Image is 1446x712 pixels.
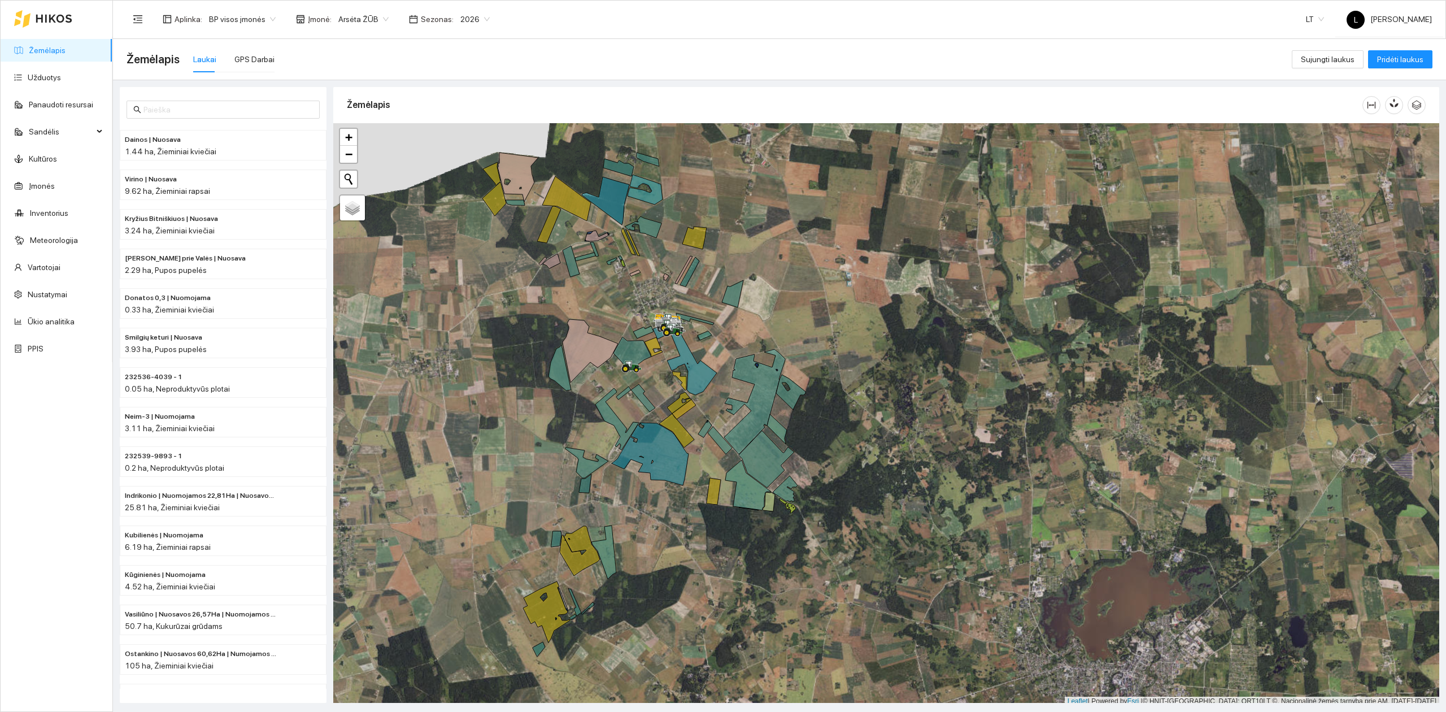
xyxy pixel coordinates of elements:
[1362,96,1380,114] button: column-width
[409,15,418,24] span: calendar
[340,146,357,163] a: Zoom out
[209,11,276,28] span: BP visos įmonės
[125,490,276,501] span: Indrikonio | Nuomojamos 22,81Ha | Nuosavos 3,00 Ha
[125,305,214,314] span: 0.33 ha, Žieminiai kviečiai
[1347,15,1432,24] span: [PERSON_NAME]
[125,253,246,264] span: Rolando prie Valės | Nuosava
[296,15,305,24] span: shop
[125,214,218,224] span: Kryžius Bitniškiuos | Nuosava
[125,463,224,472] span: 0.2 ha, Neproduktyvūs plotai
[125,503,220,512] span: 25.81 ha, Žieminiai kviečiai
[125,345,207,354] span: 3.93 ha, Pupos pupelės
[125,266,207,275] span: 2.29 ha, Pupos pupelės
[125,530,203,541] span: Kubilienės | Nuomojama
[234,53,275,66] div: GPS Darbai
[125,688,234,699] span: Už kapelių | Nuosava
[308,13,332,25] span: Įmonė :
[125,661,214,670] span: 105 ha, Žieminiai kviečiai
[125,424,215,433] span: 3.11 ha, Žieminiai kviečiai
[1068,697,1088,705] a: Leaflet
[28,263,60,272] a: Vartotojai
[29,100,93,109] a: Panaudoti resursai
[345,130,352,144] span: +
[1306,11,1324,28] span: LT
[125,186,210,196] span: 9.62 ha, Žieminiai rapsai
[125,134,181,145] span: Dainos | Nuosava
[175,13,202,25] span: Aplinka :
[1354,11,1358,29] span: L
[29,181,55,190] a: Įmonės
[1292,55,1364,64] a: Sujungti laukus
[133,106,141,114] span: search
[127,50,180,68] span: Žemėlapis
[193,53,216,66] div: Laukai
[125,293,211,303] span: Donatos 0,3 | Nuomojama
[125,147,216,156] span: 1.44 ha, Žieminiai kviečiai
[340,196,365,220] a: Layers
[345,147,352,161] span: −
[29,154,57,163] a: Kultūros
[29,46,66,55] a: Žemėlapis
[125,649,276,659] span: Ostankino | Nuosavos 60,62Ha | Numojamos 44,38Ha
[1363,101,1380,110] span: column-width
[125,332,202,343] span: Smilgių keturi | Nuosava
[30,236,78,245] a: Meteorologija
[340,171,357,188] button: Initiate a new search
[1292,50,1364,68] button: Sujungti laukus
[125,609,276,620] span: Vasiliūno | Nuosavos 26,57Ha | Nuomojamos 24,15Ha
[1368,55,1432,64] a: Pridėti laukus
[29,120,93,143] span: Sandėlis
[125,174,177,185] span: Virino | Nuosava
[125,411,195,422] span: Neim-3 | Nuomojama
[163,15,172,24] span: layout
[421,13,454,25] span: Sezonas :
[28,317,75,326] a: Ūkio analitika
[460,11,490,28] span: 2026
[125,622,223,631] span: 50.7 ha, Kukurūzai grūdams
[340,129,357,146] a: Zoom in
[133,14,143,24] span: menu-fold
[143,103,313,116] input: Paieška
[1065,697,1439,706] div: | Powered by © HNIT-[GEOGRAPHIC_DATA]; ORT10LT ©, Nacionalinė žemės tarnyba prie AM, [DATE]-[DATE]
[125,226,215,235] span: 3.24 ha, Žieminiai kviečiai
[125,451,182,462] span: 232539-9893 - 1
[1301,53,1354,66] span: Sujungti laukus
[1368,50,1432,68] button: Pridėti laukus
[1127,697,1139,705] a: Esri
[28,73,61,82] a: Užduotys
[1377,53,1423,66] span: Pridėti laukus
[127,8,149,31] button: menu-fold
[125,384,230,393] span: 0.05 ha, Neproduktyvūs plotai
[28,344,43,353] a: PPIS
[125,542,211,552] span: 6.19 ha, Žieminiai rapsai
[347,89,1362,121] div: Žemėlapis
[125,372,182,383] span: 232536-4039 - 1
[28,290,67,299] a: Nustatymai
[1141,697,1143,705] span: |
[125,582,215,591] span: 4.52 ha, Žieminiai kviečiai
[125,570,206,580] span: Kūginienės | Nuomojama
[30,209,68,218] a: Inventorius
[338,11,389,28] span: Arsėta ŽŪB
